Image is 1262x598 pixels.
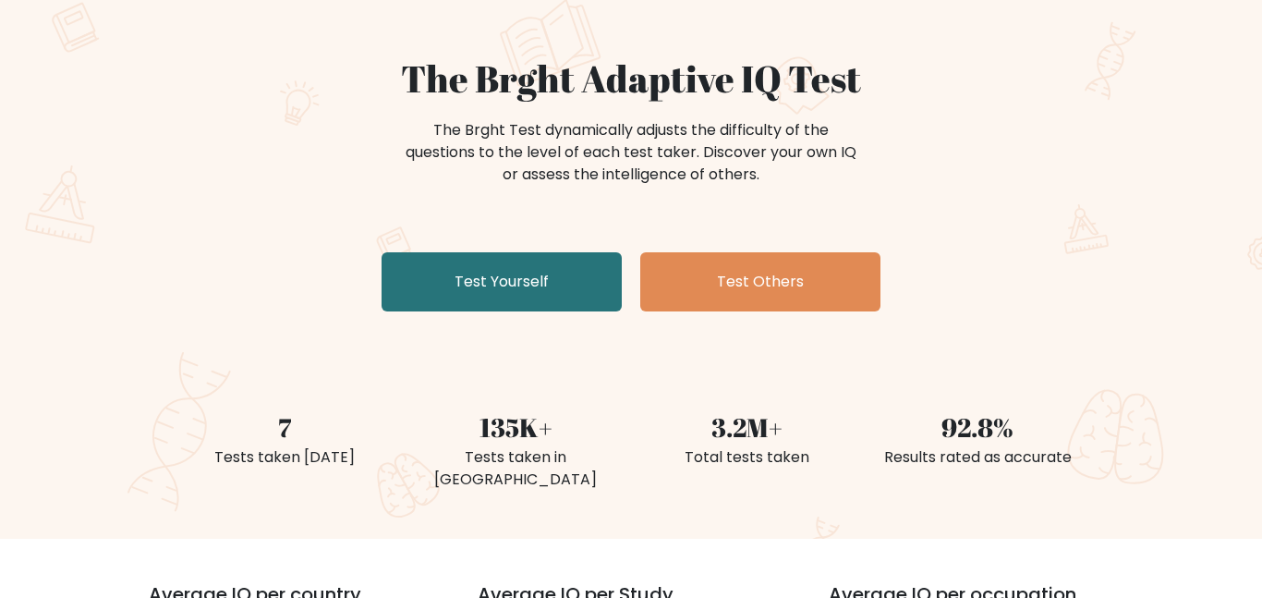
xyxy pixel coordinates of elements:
[382,252,622,311] a: Test Yourself
[642,446,851,469] div: Total tests taken
[180,446,389,469] div: Tests taken [DATE]
[180,56,1082,101] h1: The Brght Adaptive IQ Test
[640,252,880,311] a: Test Others
[873,446,1082,469] div: Results rated as accurate
[411,408,620,446] div: 135K+
[642,408,851,446] div: 3.2M+
[873,408,1082,446] div: 92.8%
[400,119,862,186] div: The Brght Test dynamically adjusts the difficulty of the questions to the level of each test take...
[411,446,620,491] div: Tests taken in [GEOGRAPHIC_DATA]
[180,408,389,446] div: 7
